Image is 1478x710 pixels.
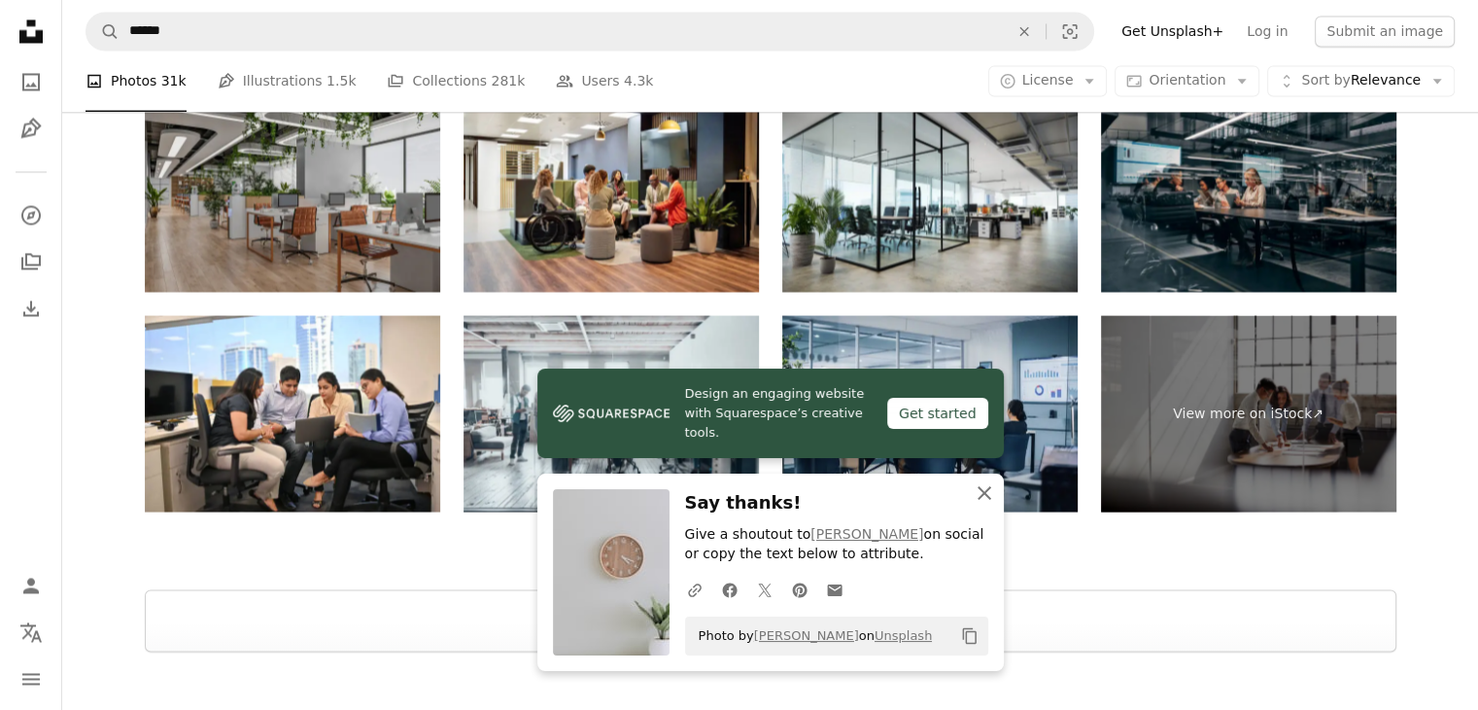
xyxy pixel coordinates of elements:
div: Get started [887,398,988,429]
img: white color theme modern style office with exposed concrete floor and a lot of plant, 3d rendering [782,94,1078,292]
button: Orientation [1115,66,1259,97]
img: A modern open-plan office with abundant natural light, minimalist decor, and collaborative workst... [145,94,440,292]
img: Business team meeting in modern office sitting area [464,94,759,292]
button: Language [12,613,51,652]
span: Design an engaging website with Squarespace’s creative tools. [685,384,872,443]
a: Illustrations [12,109,51,148]
a: Collections [12,242,51,281]
button: Search Unsplash [86,13,120,50]
span: License [1022,73,1074,89]
img: Team at work. [464,315,759,513]
a: Home — Unsplash [12,12,51,54]
button: Copy to clipboard [953,620,986,653]
button: Menu [12,659,51,698]
a: Share on Pinterest [782,570,817,609]
a: Photos [12,62,51,101]
h3: Say thanks! [685,489,988,517]
a: [PERSON_NAME] [754,628,859,643]
img: Modern business. Young focused serious business women and men working in a conference room workin... [1101,94,1396,292]
a: Log in [1235,16,1299,47]
span: 281k [491,71,525,92]
button: Clear [1003,13,1046,50]
a: Share on Twitter [747,570,782,609]
span: Orientation [1149,73,1225,89]
img: Co-workers discussing using laptops and documents in an office [145,315,440,513]
button: Submit an image [1315,16,1455,47]
a: Share on Facebook [712,570,747,609]
a: Collections 281k [387,51,525,113]
button: Sort byRelevance [1267,66,1455,97]
img: Multi-Ethnic Office Conference Room. Indian CEO does Presentation for Diverse Young Entrepreneurs... [782,315,1078,513]
p: Give a shoutout to on social or copy the text below to attribute. [685,525,988,564]
a: Design an engaging website with Squarespace’s creative tools.Get started [537,369,1004,458]
button: Visual search [1047,13,1093,50]
a: Download History [12,289,51,328]
a: [PERSON_NAME] [810,526,923,542]
form: Find visuals sitewide [86,12,1094,51]
span: Sort by [1301,73,1350,89]
a: Illustrations 1.5k [218,51,357,113]
a: Share over email [817,570,852,609]
a: Get Unsplash+ [1110,16,1235,47]
a: Users 4.3k [556,51,653,113]
a: View more on iStock↗ [1101,315,1396,513]
img: file-1606177908946-d1eed1cbe4f5image [553,399,670,428]
span: 4.3k [624,71,653,92]
a: Unsplash [875,628,932,643]
span: 1.5k [327,71,356,92]
span: Relevance [1301,72,1421,91]
button: Load more [145,589,1396,652]
a: Log in / Sign up [12,566,51,605]
a: Explore [12,195,51,234]
span: Photo by on [689,621,933,652]
button: License [988,66,1108,97]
